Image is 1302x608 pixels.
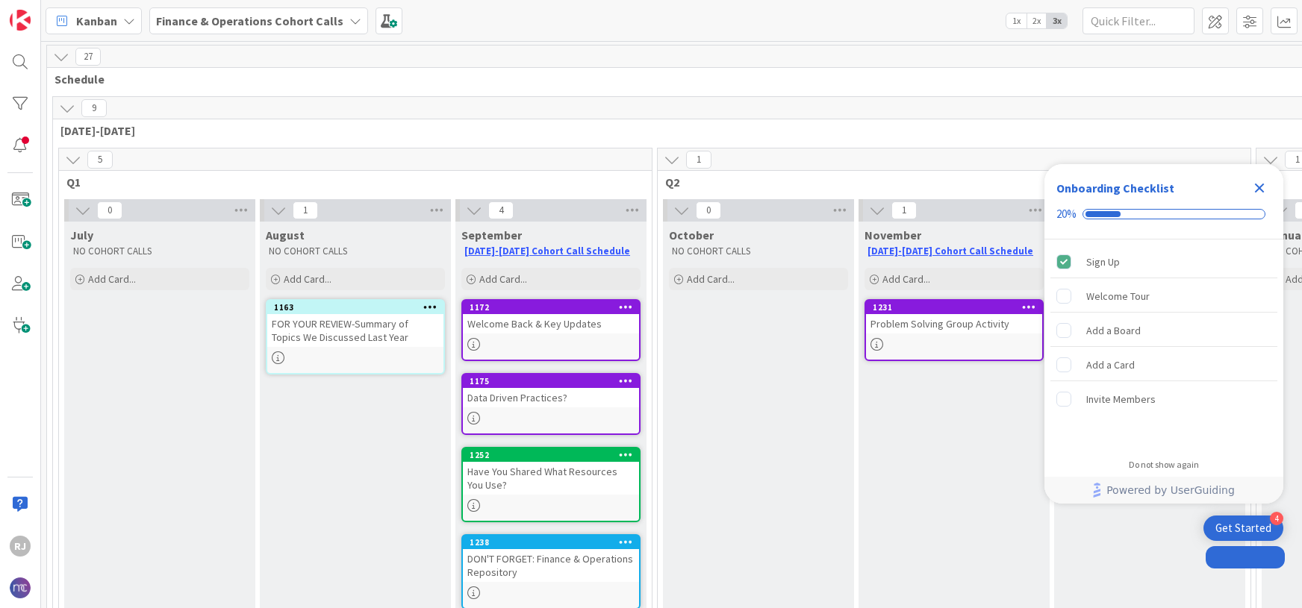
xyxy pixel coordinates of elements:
[866,301,1042,314] div: 1231
[284,272,331,286] span: Add Card...
[266,299,445,374] a: 1163FOR YOUR REVIEW-Summary of Topics We Discussed Last Year
[1086,322,1141,339] div: Add a Board
[1056,179,1174,197] div: Onboarding Checklist
[1270,512,1283,525] div: 4
[463,301,639,314] div: 1172
[665,175,1232,189] span: Q2
[470,450,639,460] div: 1252
[463,536,639,549] div: 1238
[1083,7,1194,34] input: Quick Filter...
[274,302,443,313] div: 1163
[882,272,930,286] span: Add Card...
[1044,239,1283,449] div: Checklist items
[865,228,921,242] span: November
[1129,459,1199,471] div: Do not show again
[267,301,443,347] div: 1163FOR YOUR REVIEW-Summary of Topics We Discussed Last Year
[866,301,1042,333] div: 1231Problem Solving Group Activity
[461,299,641,361] a: 1172Welcome Back & Key Updates
[669,228,714,242] span: October
[470,376,639,386] div: 1175
[1050,383,1277,416] div: Invite Members is incomplete.
[66,175,633,189] span: Q1
[687,272,735,286] span: Add Card...
[88,272,136,286] span: Add Card...
[75,48,101,66] span: 27
[1086,390,1156,408] div: Invite Members
[463,536,639,582] div: 1238DON'T FORGET: Finance & Operations Repository
[891,201,917,219] span: 1
[1050,314,1277,347] div: Add a Board is incomplete.
[470,302,639,313] div: 1172
[866,314,1042,333] div: Problem Solving Group Activity
[1047,13,1067,28] span: 3x
[1044,164,1283,504] div: Checklist Container
[73,245,246,257] p: NO COHORT CALLS
[463,462,639,495] div: Have You Shared What Resources You Use?
[463,549,639,582] div: DON'T FORGET: Finance & Operations Repository
[464,245,630,257] a: [DATE]-[DATE] Cohort Call Schedule
[672,245,845,257] p: NO COHORT CALLS
[463,448,639,462] div: 1252
[1086,356,1135,374] div: Add a Card
[293,201,318,219] span: 1
[1203,515,1283,541] div: Open Get Started checklist, remaining modules: 4
[267,301,443,314] div: 1163
[865,299,1044,361] a: 1231Problem Solving Group Activity
[461,228,522,242] span: September
[267,314,443,347] div: FOR YOUR REVIEW-Summary of Topics We Discussed Last Year
[1056,207,1077,221] div: 20%
[266,228,305,242] span: August
[463,374,639,388] div: 1175
[1050,245,1277,278] div: Sign Up is complete.
[10,536,31,557] div: RJ
[470,537,639,548] div: 1238
[686,151,711,169] span: 1
[1006,13,1027,28] span: 1x
[873,302,1042,313] div: 1231
[1248,176,1271,200] div: Close Checklist
[1027,13,1047,28] span: 2x
[479,272,527,286] span: Add Card...
[1050,348,1277,381] div: Add a Card is incomplete.
[81,99,107,117] span: 9
[87,151,113,169] span: 5
[156,13,343,28] b: Finance & Operations Cohort Calls
[10,577,31,598] img: avatar
[463,374,639,407] div: 1175Data Driven Practices?
[97,201,122,219] span: 0
[463,314,639,333] div: Welcome Back & Key Updates
[1044,477,1283,504] div: Footer
[1052,477,1276,504] a: Powered by UserGuiding
[76,12,117,30] span: Kanban
[1050,280,1277,313] div: Welcome Tour is incomplete.
[696,201,721,219] span: 0
[1056,207,1271,221] div: Checklist progress: 20%
[10,10,31,31] img: Visit kanbanzone.com
[463,301,639,333] div: 1172Welcome Back & Key Updates
[488,201,514,219] span: 4
[463,448,639,495] div: 1252Have You Shared What Resources You Use?
[269,245,442,257] p: NO COHORT CALLS
[70,228,93,242] span: July
[1086,253,1120,271] div: Sign Up
[1215,521,1271,536] div: Get Started
[461,447,641,522] a: 1252Have You Shared What Resources You Use?
[1086,287,1150,305] div: Welcome Tour
[868,245,1033,257] a: [DATE]-[DATE] Cohort Call Schedule
[1106,481,1235,499] span: Powered by UserGuiding
[461,373,641,435] a: 1175Data Driven Practices?
[463,388,639,407] div: Data Driven Practices?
